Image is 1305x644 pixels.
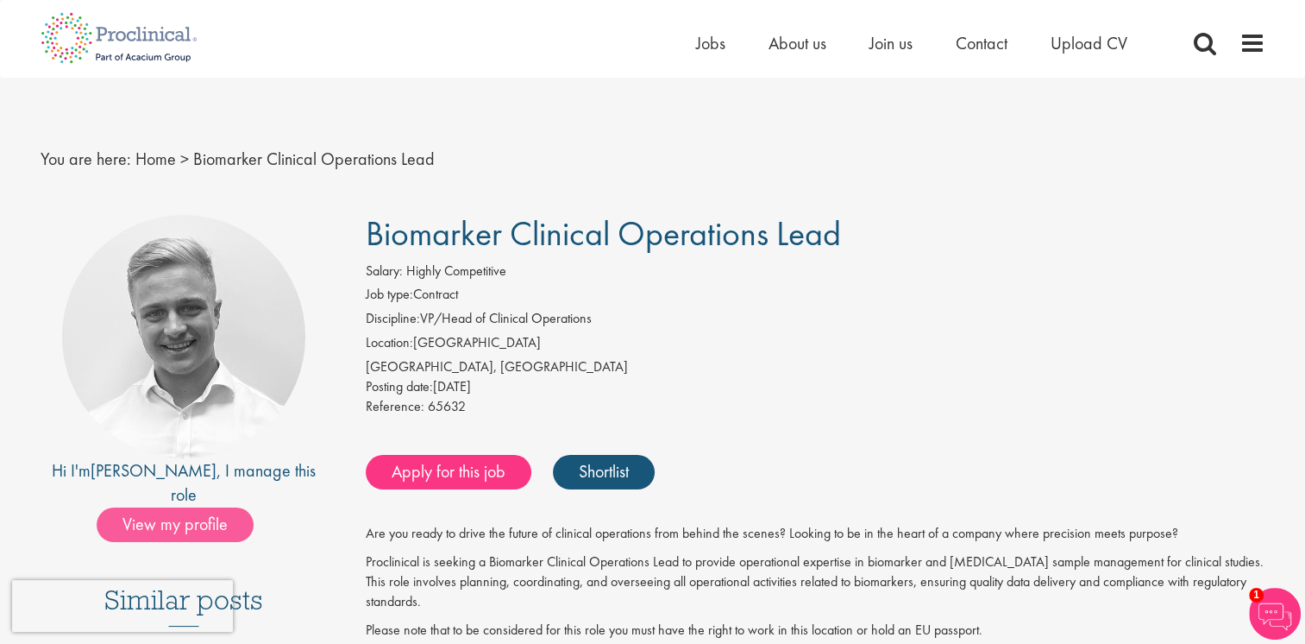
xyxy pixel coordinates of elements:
[366,377,1265,397] div: [DATE]
[41,458,328,508] div: Hi I'm , I manage this role
[366,309,1265,333] li: VP/Head of Clinical Operations
[366,333,413,353] label: Location:
[769,32,826,54] a: About us
[366,212,841,256] span: Biomarker Clinical Operations Lead
[553,455,655,489] a: Shortlist
[366,621,1265,641] p: Please note that to be considered for this role you must have the right to work in this location ...
[1249,588,1301,640] img: Chatbot
[366,285,1265,309] li: Contract
[135,148,176,170] a: breadcrumb link
[366,397,424,417] label: Reference:
[193,148,435,170] span: Biomarker Clinical Operations Lead
[406,262,506,280] span: Highly Competitive
[869,32,913,54] a: Join us
[97,511,271,534] a: View my profile
[366,285,413,305] label: Job type:
[366,333,1265,357] li: [GEOGRAPHIC_DATA]
[41,148,131,170] span: You are here:
[366,309,420,329] label: Discipline:
[366,455,531,489] a: Apply for this job
[91,459,216,482] a: [PERSON_NAME]
[1249,588,1264,603] span: 1
[956,32,1007,54] a: Contact
[366,262,403,281] label: Salary:
[97,508,254,542] span: View my profile
[366,552,1265,612] p: Proclinical is seeking a Biomarker Clinical Operations Lead to provide operational expertise in b...
[1051,32,1127,54] a: Upload CV
[366,524,1265,544] p: Are you ready to drive the future of clinical operations from behind the scenes? Looking to be in...
[366,357,1265,377] div: [GEOGRAPHIC_DATA], [GEOGRAPHIC_DATA]
[366,377,433,395] span: Posting date:
[12,580,233,632] iframe: reCAPTCHA
[62,215,305,458] img: imeage of recruiter Joshua Bye
[180,148,189,170] span: >
[696,32,725,54] a: Jobs
[428,397,466,415] span: 65632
